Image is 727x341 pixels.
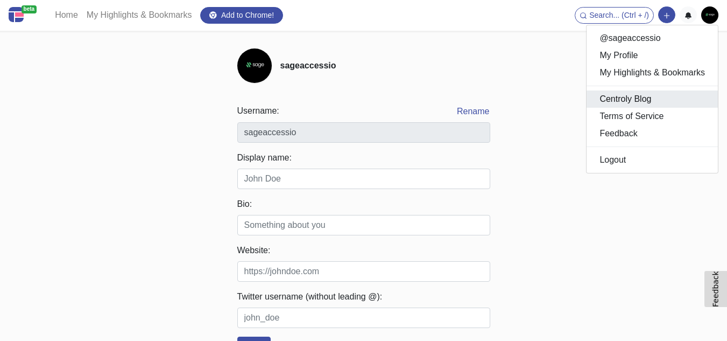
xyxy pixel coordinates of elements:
img: sageaccessio [237,48,272,83]
img: sageaccessio [701,6,718,24]
img: Centroly [9,7,24,22]
div: sageaccessio [280,59,336,72]
span: beta [22,5,37,13]
legend: Username: [237,105,490,122]
a: Terms of Service [587,108,718,125]
label: Website: [237,244,490,257]
input: Something about you [237,215,490,235]
input: john_doe [237,308,490,328]
a: Centroly Blog [587,91,718,108]
label: Twitter username (without leading @): [237,290,490,303]
a: Home [51,4,82,26]
input: https://johndoe.com [237,261,490,282]
button: Rename [456,105,490,119]
label: Bio: [237,198,490,211]
a: Logout [587,151,718,169]
a: My Profile [587,47,718,64]
a: My Highlights & Bookmarks [82,4,196,26]
button: Search... (Ctrl + /) [575,7,654,24]
a: beta [9,4,42,26]
a: My Highlights & Bookmarks [587,64,718,81]
a: Feedback [587,125,718,142]
span: Search... (Ctrl + /) [589,11,649,19]
span: Feedback [711,271,720,307]
a: @sageaccessio [587,30,718,47]
input: John Doe [237,169,490,189]
a: Add to Chrome! [200,7,283,24]
label: Display name: [237,151,490,164]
